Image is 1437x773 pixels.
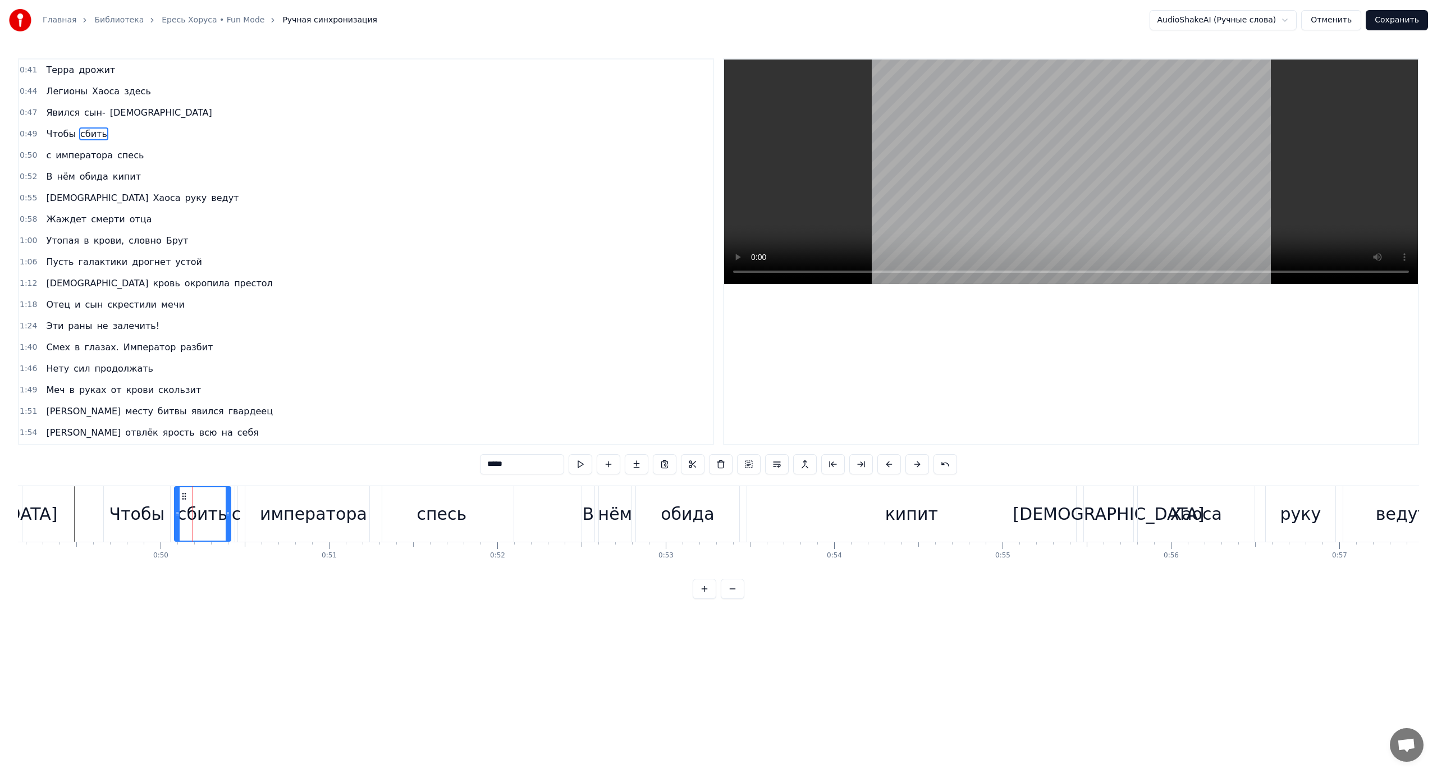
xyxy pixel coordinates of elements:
[45,341,71,354] span: Смех
[45,255,75,268] span: Пусть
[109,106,213,119] span: [DEMOGRAPHIC_DATA]
[43,15,377,26] nav: breadcrumb
[260,501,367,527] div: императора
[233,277,274,290] span: престол
[122,341,177,354] span: Император
[1164,551,1179,560] div: 0:56
[45,383,66,396] span: Меч
[79,170,109,183] span: обида
[20,299,37,310] span: 1:18
[74,341,81,354] span: в
[43,15,76,26] a: Главная
[106,298,158,311] span: скрестили
[232,501,241,527] div: с
[152,277,181,290] span: кровь
[83,106,107,119] span: сын-
[125,383,155,396] span: крови
[322,551,337,560] div: 0:51
[227,405,274,418] span: гвардеец
[79,127,108,140] span: сбить
[127,234,163,247] span: словно
[490,551,505,560] div: 0:52
[282,15,377,26] span: Ручная синхронизация
[198,426,218,439] span: всю
[20,86,37,97] span: 0:44
[45,85,89,98] span: Легионы
[124,426,159,439] span: отвлёк
[153,551,168,560] div: 0:50
[131,255,172,268] span: дрогнет
[157,383,202,396] span: скользит
[95,319,109,332] span: не
[20,278,37,289] span: 1:12
[45,405,122,418] span: [PERSON_NAME]
[45,213,88,226] span: Жаждет
[1366,10,1428,30] button: Сохранить
[179,341,214,354] span: разбит
[77,63,116,76] span: дрожит
[20,171,37,182] span: 0:52
[20,321,37,332] span: 1:24
[184,191,208,204] span: руку
[116,149,145,162] span: спесь
[110,383,123,396] span: от
[885,501,938,527] div: кипит
[20,129,37,140] span: 0:49
[658,551,674,560] div: 0:53
[598,501,633,527] div: нём
[94,362,154,375] span: продолжать
[129,213,153,226] span: отца
[827,551,842,560] div: 0:54
[77,255,129,268] span: галактики
[84,298,104,311] span: сын
[20,235,37,246] span: 1:00
[56,170,76,183] span: нём
[20,406,37,417] span: 1:51
[90,213,126,226] span: смерти
[152,191,181,204] span: Хаоса
[45,319,65,332] span: Эти
[162,426,196,439] span: ярость
[20,193,37,204] span: 0:55
[210,191,240,204] span: ведут
[661,501,714,527] div: обида
[1170,501,1222,527] div: Хаоса
[93,234,126,247] span: крови,
[995,551,1010,560] div: 0:55
[20,427,37,438] span: 1:54
[124,405,154,418] span: месту
[45,362,70,375] span: Нету
[74,298,81,311] span: и
[1376,501,1427,527] div: ведут
[45,149,52,162] span: с
[123,85,152,98] span: здесь
[45,191,149,204] span: [DEMOGRAPHIC_DATA]
[160,298,186,311] span: мечи
[68,383,76,396] span: в
[45,277,149,290] span: [DEMOGRAPHIC_DATA]
[109,501,165,527] div: Чтобы
[174,255,203,268] span: устой
[9,9,31,31] img: youka
[45,426,122,439] span: [PERSON_NAME]
[20,363,37,374] span: 1:46
[83,341,120,354] span: глазах.
[45,170,53,183] span: В
[184,277,231,290] span: окропила
[112,170,142,183] span: кипит
[1390,728,1424,762] div: Открытый чат
[20,107,37,118] span: 0:47
[45,127,77,140] span: Чтобы
[162,15,264,26] a: Ересь Хоруса • Fun Mode
[78,383,108,396] span: руках
[190,405,225,418] span: явился
[45,298,71,311] span: Отец
[67,319,93,332] span: раны
[91,85,121,98] span: Хаоса
[72,362,91,375] span: сил
[20,342,37,353] span: 1:40
[165,234,190,247] span: Брут
[20,257,37,268] span: 1:06
[20,385,37,396] span: 1:49
[45,106,81,119] span: Явился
